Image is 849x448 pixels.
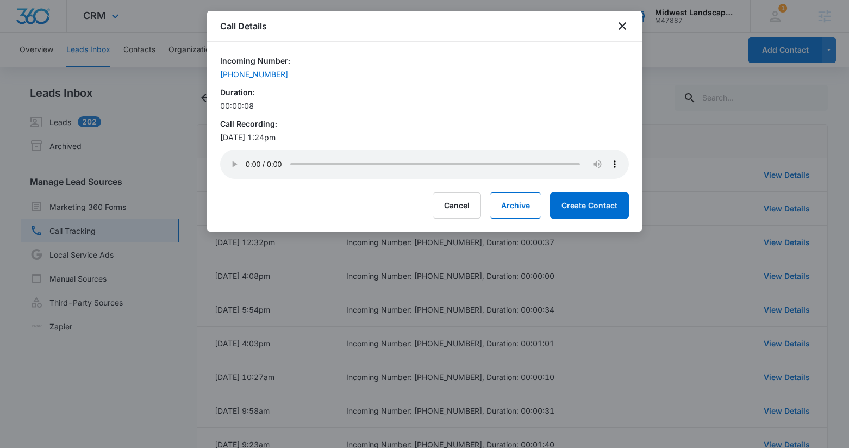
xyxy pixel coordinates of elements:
audio: Your browser does not support the audio tag. [220,150,629,179]
h6: Incoming Number: [220,55,629,66]
button: Create Contact [550,192,629,219]
button: Cancel [433,192,481,219]
h6: Call Recording: [220,118,629,129]
h6: Duration: [220,86,629,98]
h1: Call Details [220,20,267,33]
p: 00:00:08 [220,100,629,111]
a: [PHONE_NUMBER] [220,69,629,80]
button: close [616,20,629,33]
p: [DATE] 1:24pm [220,132,629,143]
button: Archive [490,192,541,219]
div: [PHONE_NUMBER] [220,69,618,80]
